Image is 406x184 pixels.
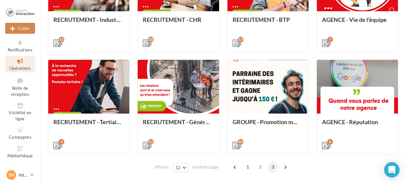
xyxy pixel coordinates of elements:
span: 2 [255,162,265,172]
span: Visibilité en ligne [9,110,31,121]
div: AGENCE - Vie de l'équipe [322,16,393,29]
a: Boîte de réception [5,75,35,98]
div: 10 [238,139,244,145]
a: Médiathèque [5,144,35,160]
span: Opérations [9,66,31,71]
div: 10 [148,37,154,42]
div: 17 [238,37,244,42]
a: Opérations [5,56,35,72]
div: 7 [327,37,333,42]
span: 12 [175,165,181,170]
div: GROUPE - Promotion marques et offres [233,119,303,132]
div: AGENCE - Réputation [322,119,393,132]
span: 1 [243,162,253,172]
span: IM [9,172,14,178]
p: Interaction MONACO [19,172,28,178]
div: 9 [59,139,64,145]
a: IM Interaction MONACO [5,169,35,181]
span: Boîte de réception [11,86,29,97]
button: Notifications [5,38,35,54]
div: RECRUTEMENT - BTP [233,16,303,29]
span: Médiathèque [7,153,33,158]
span: Notifications [8,47,32,52]
span: Campagnes [9,134,32,140]
div: 6 [327,139,333,145]
span: 3 [268,162,278,172]
div: Open Intercom Messenger [384,162,400,178]
button: Créer [5,23,35,34]
a: Calendrier [5,162,35,178]
div: RECRUTEMENT - Générique [143,119,214,132]
div: 11 [59,37,64,42]
div: Nouvelle campagne [5,23,35,34]
div: 11 [148,139,154,145]
a: Visibilité en ligne [5,101,35,123]
span: Afficher [154,164,169,170]
div: RECRUTEMENT - CHR [143,16,214,29]
div: RECRUTEMENT - Industrie [53,16,124,29]
div: RECRUTEMENT - Tertiaire [53,119,124,132]
span: résultats/page [192,164,219,170]
button: 12 [172,163,189,172]
a: Campagnes [5,125,35,141]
